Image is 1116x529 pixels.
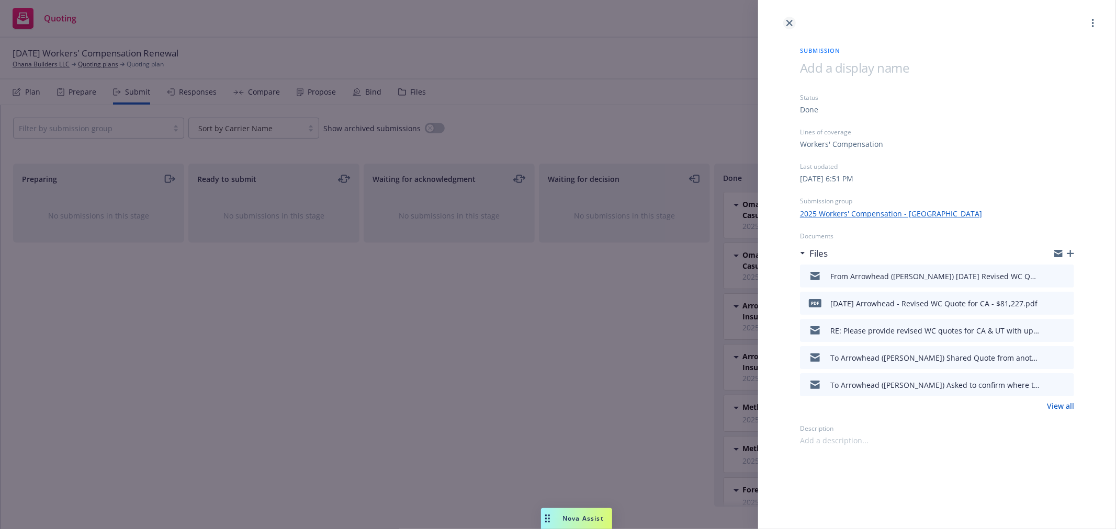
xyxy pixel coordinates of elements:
a: View all [1047,400,1074,411]
button: Nova Assist [541,508,612,529]
div: Lines of coverage [800,128,1074,136]
div: Description [800,424,1074,433]
div: [DATE] 6:51 PM [800,173,853,184]
div: Drag to move [541,508,554,529]
button: download file [1044,351,1052,364]
div: To Arrowhead ([PERSON_NAME]) Asked to confirm where the quotes were basedon the payroll figures r... [830,379,1040,390]
span: Submission [800,46,1074,55]
div: Done [800,104,818,115]
button: download file [1044,297,1052,309]
button: preview file [1061,351,1070,364]
div: Documents [800,232,1074,240]
div: Status [800,93,1074,102]
a: close [783,17,796,29]
div: Workers' Compensation [800,139,883,149]
div: [DATE] Arrowhead - Revised WC Quote for CA - $81,227.pdf [830,298,1038,309]
button: download file [1044,378,1052,391]
div: RE: Please provide revised WC quotes for CA & UT with updated payrolls | Ohana Builders: 25-26 WC... [830,325,1040,336]
div: To Arrowhead ([PERSON_NAME]) Shared Quote from another carrier -Asked [PERSON_NAME] to review and... [830,352,1040,363]
a: more [1087,17,1099,29]
button: preview file [1061,324,1070,337]
div: From Arrowhead ([PERSON_NAME]) [DATE] Revised WC Quote for CA attached.msg [830,271,1040,282]
span: pdf [809,299,821,307]
div: Files [800,247,828,260]
span: Nova Assist [562,514,604,523]
a: 2025 Workers' Compensation - [GEOGRAPHIC_DATA] [800,208,982,219]
button: preview file [1061,270,1070,282]
button: download file [1044,270,1052,282]
button: preview file [1061,297,1070,309]
button: download file [1044,324,1052,337]
div: Submission group [800,197,1074,205]
div: Last updated [800,162,1074,171]
h3: Files [809,247,828,260]
button: preview file [1061,378,1070,391]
